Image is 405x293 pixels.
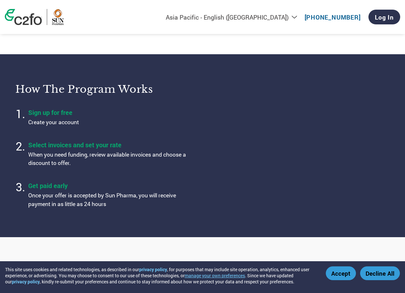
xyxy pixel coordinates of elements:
[28,181,189,190] h4: Get paid early
[52,9,64,25] img: Sun Pharma
[28,141,189,149] h4: Select invoices and set your rate
[5,9,42,25] img: c2fo logo
[139,266,167,272] a: privacy policy
[368,10,400,24] a: Log In
[305,13,361,21] a: [PHONE_NUMBER]
[12,279,40,285] a: privacy policy
[28,151,189,168] p: When you need funding, review available invoices and choose a discount to offer.
[5,266,316,285] div: This site uses cookies and related technologies, as described in our , for purposes that may incl...
[360,266,400,280] button: Decline All
[28,191,189,208] p: Once your offer is accepted by Sun Pharma, you will receive payment in as little as 24 hours
[28,108,189,116] h4: Sign up for free
[15,83,195,96] h3: How the program works
[185,272,245,279] button: manage your own preferences
[28,118,189,126] p: Create your account
[326,266,356,280] button: Accept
